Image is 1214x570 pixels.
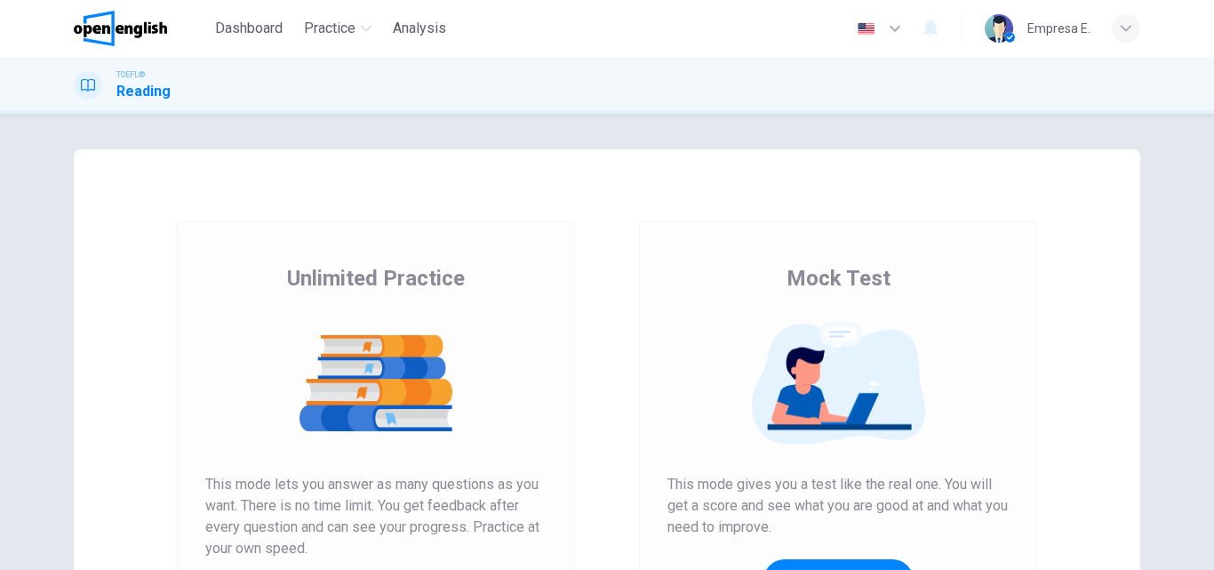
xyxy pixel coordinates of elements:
span: Unlimited Practice [287,264,465,293]
span: Analysis [393,18,446,39]
img: en [855,22,877,36]
span: TOEFL® [116,68,145,81]
a: OpenEnglish logo [74,11,208,46]
span: This mode lets you answer as many questions as you want. There is no time limit. You get feedback... [205,474,547,559]
button: Analysis [386,12,453,44]
span: Practice [304,18,355,39]
span: This mode gives you a test like the real one. You will get a score and see what you are good at a... [667,474,1009,538]
span: Mock Test [787,264,891,293]
img: Profile picture [985,14,1013,43]
img: OpenEnglish logo [74,11,167,46]
div: Empresa E. [1027,18,1090,39]
button: Dashboard [208,12,290,44]
h1: Reading [116,81,171,102]
button: Practice [297,12,379,44]
span: Dashboard [215,18,283,39]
